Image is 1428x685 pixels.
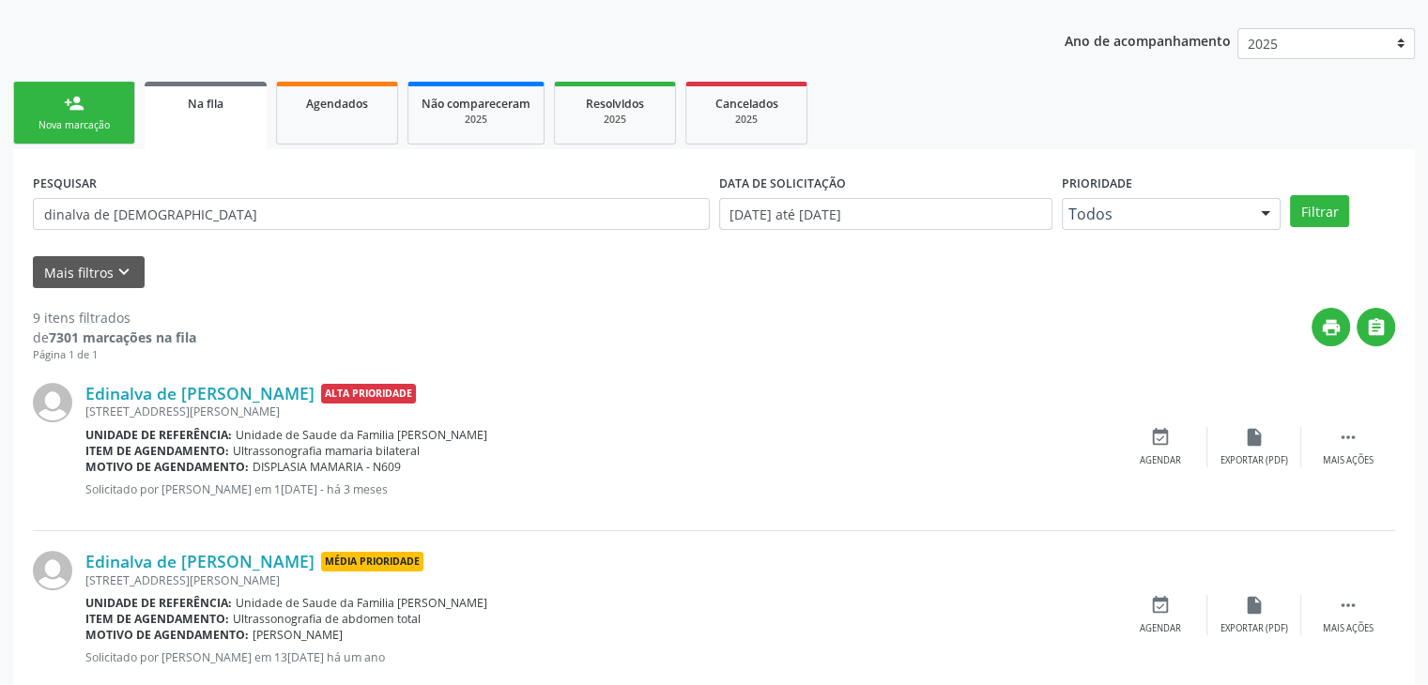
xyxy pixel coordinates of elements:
[233,611,421,627] span: Ultrassonografia de abdomen total
[85,481,1113,497] p: Solicitado por [PERSON_NAME] em 1[DATE] - há 3 meses
[33,383,72,422] img: img
[85,383,315,403] a: Edinalva de [PERSON_NAME]
[27,118,121,132] div: Nova marcação
[85,551,315,571] a: Edinalva de [PERSON_NAME]
[85,595,232,611] b: Unidade de referência:
[321,384,416,403] span: Alta Prioridade
[568,113,662,127] div: 2025
[33,198,710,230] input: Nome, CNS
[85,427,232,443] b: Unidade de referência:
[719,198,1052,230] input: Selecione um intervalo
[253,627,343,643] span: [PERSON_NAME]
[1068,205,1243,223] span: Todos
[85,572,1113,588] div: [STREET_ADDRESS][PERSON_NAME]
[253,459,401,475] span: DISPLASIA MAMARIA - N609
[1244,595,1265,616] i: insert_drive_file
[1357,308,1395,346] button: 
[1221,622,1288,635] div: Exportar (PDF)
[586,96,644,112] span: Resolvidos
[33,551,72,590] img: img
[1338,427,1359,448] i: 
[699,113,793,127] div: 2025
[85,459,249,475] b: Motivo de agendamento:
[1323,622,1374,635] div: Mais ações
[85,649,1113,665] p: Solicitado por [PERSON_NAME] em 13[DATE] há um ano
[233,443,420,459] span: Ultrassonografia mamaria bilateral
[85,403,1113,419] div: [STREET_ADDRESS][PERSON_NAME]
[49,328,196,346] strong: 7301 marcações na fila
[1323,454,1374,467] div: Mais ações
[188,96,223,112] span: Na fila
[1062,169,1132,198] label: Prioridade
[33,169,97,198] label: PESQUISAR
[306,96,368,112] span: Agendados
[85,627,249,643] b: Motivo de agendamento:
[33,256,145,289] button: Mais filtroskeyboard_arrow_down
[715,96,778,112] span: Cancelados
[1366,317,1387,338] i: 
[719,169,846,198] label: DATA DE SOLICITAÇÃO
[422,96,530,112] span: Não compareceram
[1312,308,1350,346] button: print
[1321,317,1342,338] i: print
[85,611,229,627] b: Item de agendamento:
[85,443,229,459] b: Item de agendamento:
[236,427,487,443] span: Unidade de Saude da Familia [PERSON_NAME]
[33,347,196,363] div: Página 1 de 1
[1150,595,1171,616] i: event_available
[1150,427,1171,448] i: event_available
[422,113,530,127] div: 2025
[1140,454,1181,467] div: Agendar
[1065,28,1231,52] p: Ano de acompanhamento
[1221,454,1288,467] div: Exportar (PDF)
[236,595,487,611] span: Unidade de Saude da Familia [PERSON_NAME]
[321,552,423,571] span: Média Prioridade
[33,327,196,347] div: de
[1338,595,1359,616] i: 
[1244,427,1265,448] i: insert_drive_file
[114,262,134,282] i: keyboard_arrow_down
[64,93,84,114] div: person_add
[1140,622,1181,635] div: Agendar
[1290,195,1349,227] button: Filtrar
[33,308,196,327] div: 9 itens filtrados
